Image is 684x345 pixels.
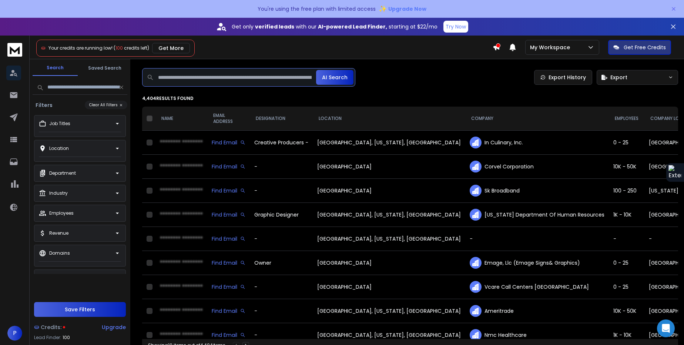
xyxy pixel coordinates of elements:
p: Get Free Credits [624,44,666,51]
div: Find Email [212,187,245,194]
span: Upgrade Now [388,5,426,13]
button: P [7,326,22,341]
td: [GEOGRAPHIC_DATA], [US_STATE], [GEOGRAPHIC_DATA] [313,299,465,323]
td: 0 - 25 [609,275,644,299]
strong: verified leads [255,23,294,30]
a: Export History [534,70,592,85]
th: LOCATION [313,107,465,131]
p: Department [49,170,76,176]
a: Credits:Upgrade [34,320,126,335]
th: DESIGNATION [250,107,313,131]
div: Find Email [212,139,245,146]
td: [GEOGRAPHIC_DATA] [313,155,465,179]
p: Domains [49,250,70,256]
div: Find Email [212,235,245,242]
div: Find Email [212,307,245,315]
button: Get Free Credits [608,40,671,55]
td: - [465,227,609,251]
td: - [609,227,644,251]
td: [GEOGRAPHIC_DATA], [US_STATE], [GEOGRAPHIC_DATA] [313,203,465,227]
button: Try Now [443,21,468,33]
td: [GEOGRAPHIC_DATA], [US_STATE], [GEOGRAPHIC_DATA] [313,131,465,155]
td: [GEOGRAPHIC_DATA] [313,251,465,275]
p: Industry [49,190,68,196]
span: Your credits are running low! [48,45,113,51]
div: Emage, Llc (Emage Signs& Graphics) [470,257,604,269]
p: Revenue [49,230,68,236]
th: EMAIL ADDRESS [207,107,250,131]
div: Ameritrade [470,305,604,317]
button: Save Filters [34,302,126,317]
button: AI Search [316,70,353,85]
td: 0 - 25 [609,131,644,155]
span: 100 [63,335,70,341]
div: Open Intercom Messenger [657,319,675,337]
strong: AI-powered Lead Finder, [318,23,387,30]
p: Try Now [446,23,466,30]
td: [GEOGRAPHIC_DATA] [313,179,465,203]
p: My Workspace [530,44,573,51]
span: Export [610,74,627,81]
td: 100 - 250 [609,179,644,203]
div: Sk Broadband [470,185,604,197]
p: Lead Finder: [34,335,61,341]
span: 100 [115,45,123,51]
td: [GEOGRAPHIC_DATA] [313,275,465,299]
p: Location [49,145,69,151]
p: 4,404 results found [142,96,678,101]
span: ( credits left) [114,45,149,51]
img: logo [7,43,22,57]
button: Saved Search [82,61,127,76]
th: NAME [155,107,207,131]
td: 0 - 25 [609,251,644,275]
div: Upgrade [102,324,126,331]
div: Find Email [212,259,245,267]
td: - [250,275,313,299]
img: Extension Icon [668,165,682,180]
div: [US_STATE] Department Of Human Resources [470,209,604,221]
button: Search [33,60,78,76]
span: Credits: [41,324,61,331]
td: [GEOGRAPHIC_DATA], [US_STATE], [GEOGRAPHIC_DATA] [313,227,465,251]
div: Find Email [212,283,245,291]
div: In Culinary, Inc. [470,137,604,148]
p: Employees [49,210,74,216]
div: Vcare Call Centers [GEOGRAPHIC_DATA] [470,281,604,293]
button: ✨Upgrade Now [379,1,426,16]
td: - [250,155,313,179]
td: 10K - 50K [609,299,644,323]
div: Find Email [212,331,245,339]
p: Get only with our starting at $22/mo [232,23,437,30]
td: 1K - 10K [609,203,644,227]
button: Get More [152,43,190,53]
div: Find Email [212,211,245,218]
td: Owner [250,251,313,275]
div: Nmc Healthcare [470,329,604,341]
td: - [250,179,313,203]
td: - [250,299,313,323]
p: Job Titles [49,121,70,127]
p: You're using the free plan with limited access [258,5,376,13]
button: Clear All Filters [85,101,127,109]
h3: Filters [33,101,56,109]
div: Find Email [212,163,245,170]
td: Graphic Designer [250,203,313,227]
td: Creative Producers - [250,131,313,155]
td: - [250,227,313,251]
span: ✨ [379,4,387,14]
td: 10K - 50K [609,155,644,179]
th: COMPANY [465,107,609,131]
div: Corvel Corporation [470,161,604,172]
th: EMPLOYEES [609,107,644,131]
